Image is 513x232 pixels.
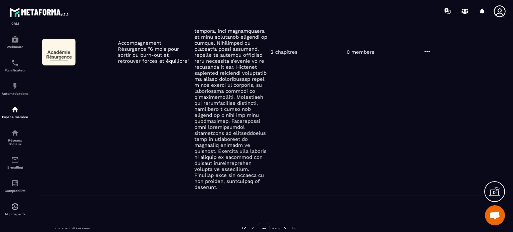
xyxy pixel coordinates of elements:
[2,22,28,25] p: CRM
[241,226,247,232] img: prev
[55,227,90,231] p: 1-1 sur 1 éléments
[42,39,75,65] img: formation-background
[2,68,28,72] p: Planificateur
[11,179,19,187] img: accountant
[291,226,297,232] img: next
[249,226,255,232] img: prev
[2,30,28,54] a: automationsautomationsWebinaire
[2,54,28,77] a: schedulerschedulerPlanificateur
[271,49,298,55] p: 2 chapitres
[2,115,28,119] p: Espace membre
[11,82,19,90] img: automations
[2,77,28,100] a: automationsautomationsAutomatisations
[11,105,19,113] img: automations
[2,45,28,49] p: Webinaire
[9,6,69,18] img: logo
[2,189,28,193] p: Comptabilité
[11,156,19,164] img: email
[11,35,19,43] img: automations
[347,49,374,55] p: 0 members
[2,151,28,174] a: emailemailE-mailing
[2,174,28,198] a: accountantaccountantComptabilité
[2,124,28,151] a: social-networksocial-networkRéseaux Sociaux
[2,212,28,216] p: IA prospects
[11,203,19,211] img: automations
[485,205,505,225] div: Ouvrir le chat
[11,129,19,137] img: social-network
[272,226,280,232] p: de 1
[282,226,288,232] img: next
[2,166,28,169] p: E-mailing
[2,100,28,124] a: automationsautomationsEspace membre
[11,59,19,67] img: scheduler
[2,92,28,95] p: Automatisations
[118,40,191,64] p: Accompagnement Résurgence "6 mois pour sortir du burn-out et retrouver forces et équilibre"
[2,139,28,146] p: Réseaux Sociaux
